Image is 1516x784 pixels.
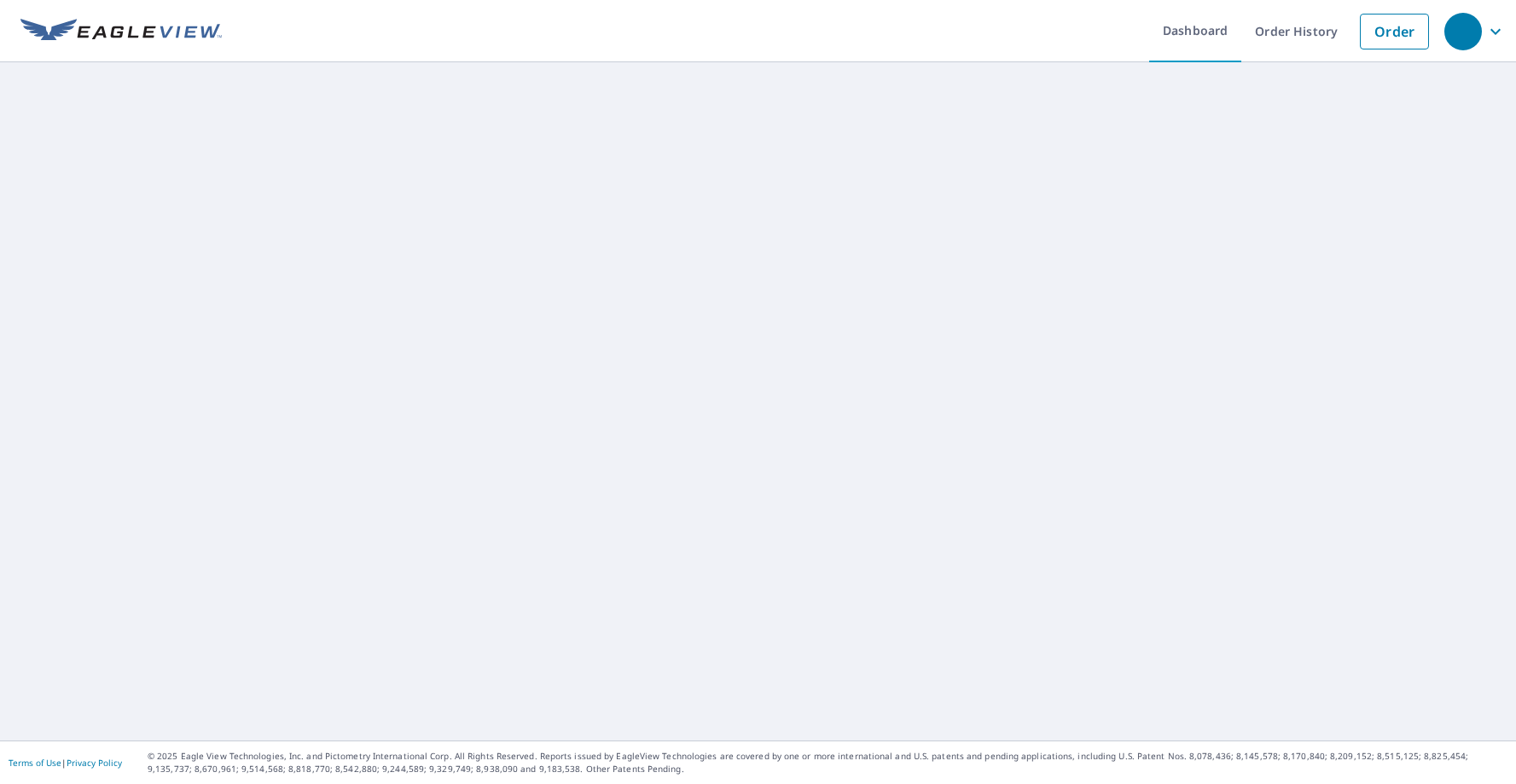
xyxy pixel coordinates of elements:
a: Privacy Policy [67,757,122,769]
img: EV Logo [20,19,222,44]
p: | [9,758,122,768]
a: Order [1360,14,1429,49]
a: Terms of Use [9,757,61,769]
p: © 2025 Eagle View Technologies, Inc. and Pictometry International Corp. All Rights Reserved. Repo... [148,750,1507,775]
